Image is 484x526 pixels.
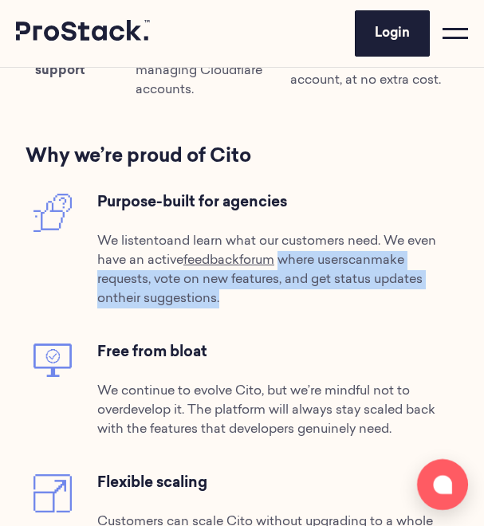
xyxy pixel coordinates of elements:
[355,10,430,57] a: Login
[239,254,243,267] span: f
[97,343,451,363] h3: Free from bloat
[97,474,451,493] h3: Flexible scaling
[154,235,167,248] span: to
[26,147,251,167] span: Why we’re proud of Cito
[348,254,371,267] span: can
[167,235,222,248] span: and learn
[97,273,423,305] span: s, vote on new features, and get status updates on
[317,254,348,267] span: users
[97,254,183,267] span: have an active
[375,27,410,40] span: Login
[226,235,378,248] span: what our customers need
[33,194,72,232] img: Icon 1
[113,292,219,305] span: their suggestions.
[183,254,274,267] a: feedbackforum
[33,474,72,512] img: Icon 3
[417,459,468,510] button: Open chat window
[97,235,154,248] span: We listen
[243,254,274,267] span: orum
[16,20,151,47] a: Prostack logo
[183,254,187,267] span: f
[97,194,451,213] h3: Purpose-built for agencies
[277,254,314,267] span: where
[378,235,436,248] span: . We even
[187,254,239,267] span: eedback
[33,343,72,377] img: Icon 2
[97,382,451,439] p: We continue to evolve Cito, but we’re mindful not to overdevelop it. The platform will always sta...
